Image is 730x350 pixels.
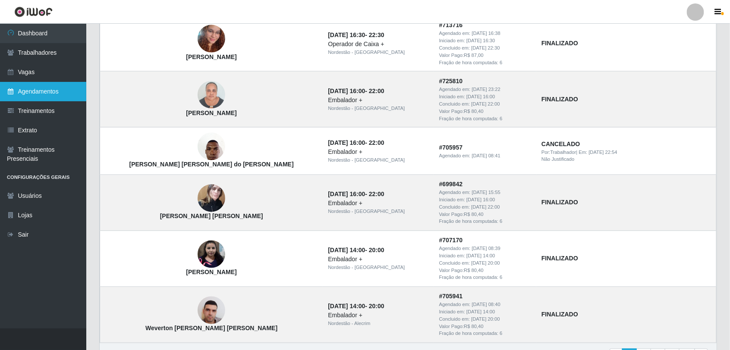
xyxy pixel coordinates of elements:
div: Nordestão - Alecrim [328,320,428,328]
time: [DATE] 22:00 [471,101,500,106]
time: [DATE] 14:00 [328,303,365,310]
div: Operador de Caixa + [328,40,428,49]
strong: # 705941 [439,293,463,300]
div: Concluido em: [439,204,531,211]
time: [DATE] 16:00 [466,197,495,203]
img: Marilene Vicente de Lima [198,77,225,113]
div: Embalador + [328,199,428,208]
time: [DATE] 16:00 [328,191,365,198]
div: Fração de hora computada: 6 [439,218,531,225]
strong: FINALIZADO [541,311,578,318]
strong: # 699842 [439,181,463,188]
strong: - [328,247,384,254]
strong: [PERSON_NAME] [PERSON_NAME] [160,213,263,220]
div: Valor Pago: R$ 87,00 [439,52,531,59]
time: [DATE] 14:00 [328,247,365,254]
div: | Em: [541,149,711,156]
div: Iniciado em: [439,197,531,204]
strong: - [328,31,384,38]
div: Agendado em: [439,152,531,159]
time: 20:00 [369,303,384,310]
strong: FINALIZADO [541,96,578,103]
div: Valor Pago: R$ 80,40 [439,108,531,115]
div: Agendado em: [439,189,531,197]
div: Agendado em: [439,30,531,37]
img: CoreUI Logo [14,6,53,17]
img: Weverton Charlles de Queiroz Freire [198,292,225,329]
time: [DATE] 16:00 [328,139,365,146]
time: [DATE] 22:54 [589,150,617,155]
div: Não Justificado [541,156,711,163]
time: [DATE] 08:39 [472,246,500,251]
strong: - [328,303,384,310]
time: [DATE] 08:40 [472,302,500,307]
div: Concluido em: [439,260,531,267]
strong: FINALIZADO [541,255,578,262]
strong: - [328,87,384,94]
time: [DATE] 23:22 [472,87,500,92]
div: Fração de hora computada: 6 [439,274,531,281]
div: Embalador + [328,255,428,264]
div: Iniciado em: [439,37,531,44]
strong: [PERSON_NAME] [186,109,236,116]
div: Concluido em: [439,100,531,108]
div: Concluido em: [439,44,531,52]
div: Fração de hora computada: 6 [439,59,531,66]
img: Allan Deyvid Gonçalves do Nascimento [198,128,225,165]
div: Iniciado em: [439,93,531,100]
time: [DATE] 22:30 [471,45,500,50]
div: Agendado em: [439,301,531,309]
time: [DATE] 20:00 [471,261,500,266]
time: 22:00 [369,191,384,198]
time: 22:00 [369,139,384,146]
time: [DATE] 14:00 [466,309,495,315]
strong: # 705957 [439,144,463,151]
div: Agendado em: [439,245,531,253]
strong: - [328,139,384,146]
time: [DATE] 22:00 [471,205,500,210]
div: Embalador + [328,147,428,156]
time: 22:30 [369,31,384,38]
time: [DATE] 16:00 [328,87,365,94]
time: [DATE] 20:00 [471,317,500,322]
div: Agendado em: [439,86,531,93]
time: [DATE] 16:38 [472,31,500,36]
strong: [PERSON_NAME] [186,53,236,60]
div: Nordestão - [GEOGRAPHIC_DATA] [328,156,428,164]
div: Nordestão - [GEOGRAPHIC_DATA] [328,208,428,216]
div: Embalador + [328,96,428,105]
span: Por: Trabalhador [541,150,576,155]
div: Nordestão - [GEOGRAPHIC_DATA] [328,49,428,56]
div: Nordestão - [GEOGRAPHIC_DATA] [328,105,428,112]
time: [DATE] 14:00 [466,253,495,259]
time: 20:00 [369,247,384,254]
img: Gabriela Firmino de Lima [198,14,225,63]
strong: # 713716 [439,22,463,28]
strong: [PERSON_NAME] [186,269,236,276]
strong: Weverton [PERSON_NAME] [PERSON_NAME] [145,325,277,332]
div: Embalador + [328,311,428,320]
time: [DATE] 16:30 [466,38,495,43]
div: Fração de hora computada: 6 [439,330,531,337]
div: Concluido em: [439,316,531,323]
strong: FINALIZADO [541,40,578,47]
strong: - [328,191,384,198]
strong: CANCELADO [541,141,580,147]
strong: # 707170 [439,237,463,244]
div: Nordestão - [GEOGRAPHIC_DATA] [328,264,428,272]
time: 22:00 [369,87,384,94]
img: Tamara Denise Silva de Almeida [198,180,225,217]
img: Maria Alice da Silva [198,241,225,268]
strong: FINALIZADO [541,199,578,206]
div: Iniciado em: [439,253,531,260]
strong: [PERSON_NAME] [PERSON_NAME] do [PERSON_NAME] [129,161,294,168]
time: [DATE] 16:30 [328,31,365,38]
div: Valor Pago: R$ 80,40 [439,323,531,331]
div: Valor Pago: R$ 80,40 [439,267,531,275]
div: Fração de hora computada: 6 [439,115,531,122]
div: Valor Pago: R$ 80,40 [439,211,531,219]
time: [DATE] 08:41 [472,153,500,158]
time: [DATE] 16:00 [466,94,495,99]
div: Iniciado em: [439,309,531,316]
strong: # 725810 [439,78,463,84]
